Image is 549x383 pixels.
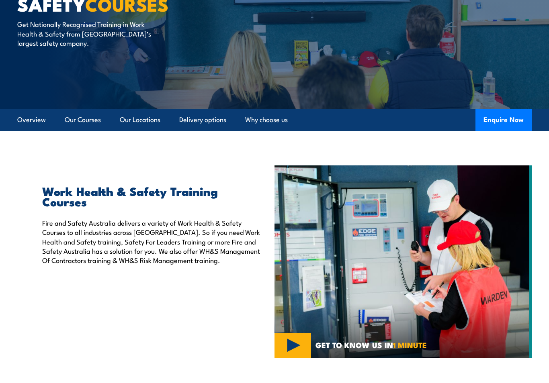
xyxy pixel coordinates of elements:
a: Why choose us [245,109,288,130]
button: Enquire Now [475,109,532,131]
a: Delivery options [179,109,226,130]
a: Overview [17,109,46,130]
a: Our Courses [65,109,101,130]
strong: 1 MINUTE [393,339,427,350]
p: Get Nationally Recognised Training in Work Health & Safety from [GEOGRAPHIC_DATA]’s largest safet... [17,19,164,47]
a: Our Locations [120,109,160,130]
img: Workplace Health & Safety COURSES [274,165,532,358]
p: Fire and Safety Australia delivers a variety of Work Health & Safety Courses to all industries ac... [42,218,262,265]
span: GET TO KNOW US IN [315,341,427,348]
h2: Work Health & Safety Training Courses [42,185,262,206]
